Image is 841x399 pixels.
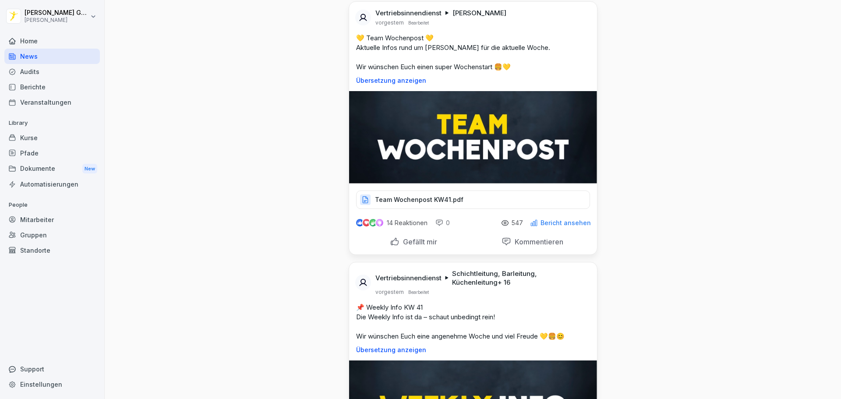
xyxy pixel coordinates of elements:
a: DokumenteNew [4,161,100,177]
p: Gefällt mir [399,237,437,246]
p: [PERSON_NAME] [25,17,88,23]
a: Veranstaltungen [4,95,100,110]
p: [PERSON_NAME] Greller [25,9,88,17]
img: love [363,219,370,226]
p: Team Wochenpost KW41.pdf [375,195,463,204]
p: Übersetzung anzeigen [356,77,590,84]
p: 📌 Weekly Info KW 41 Die Weekly Info ist da – schaut unbedingt rein! Wir wünschen Euch eine angene... [356,303,590,341]
p: People [4,198,100,212]
p: Schichtleitung, Barleitung, Küchenleitung + 16 [452,269,587,287]
p: Bearbeitet [408,289,429,296]
a: News [4,49,100,64]
p: 💛 Team Wochenpost 💛 Aktuelle Infos rund um [PERSON_NAME] für die aktuelle Woche. Wir wünschen Euc... [356,33,590,72]
p: Library [4,116,100,130]
a: Audits [4,64,100,79]
img: kascbdq0ziwhkkyjwk3rx3cb.png [349,91,597,184]
img: like [356,219,363,226]
a: Einstellungen [4,377,100,392]
p: Bearbeitet [408,19,429,26]
p: [PERSON_NAME] [452,9,506,18]
a: Automatisierungen [4,177,100,192]
a: Pfade [4,145,100,161]
div: 0 [435,219,450,227]
a: Team Wochenpost KW41.pdf [356,198,590,207]
a: Kurse [4,130,100,145]
a: Home [4,33,100,49]
p: Vertriebsinnendienst [375,9,442,18]
p: vorgestern [375,289,404,296]
p: 14 Reaktionen [387,219,428,226]
div: Dokumente [4,161,100,177]
p: 547 [512,219,523,226]
a: Gruppen [4,227,100,243]
img: inspiring [376,219,383,227]
a: Mitarbeiter [4,212,100,227]
p: Bericht ansehen [541,219,591,226]
a: Berichte [4,79,100,95]
img: celebrate [369,219,377,226]
p: Vertriebsinnendienst [375,274,442,282]
div: Support [4,361,100,377]
div: New [82,164,97,174]
p: vorgestern [375,19,404,26]
p: Kommentieren [511,237,563,246]
a: Standorte [4,243,100,258]
p: Übersetzung anzeigen [356,346,590,353]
